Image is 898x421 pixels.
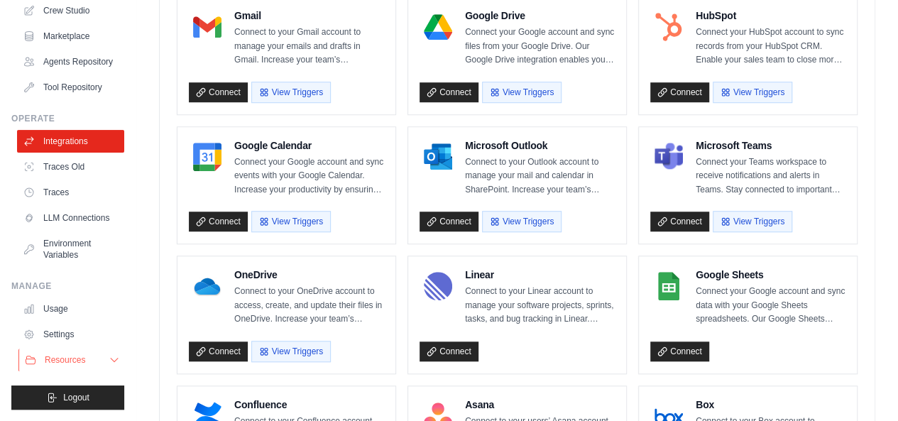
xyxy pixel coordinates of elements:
button: View Triggers [482,82,562,103]
p: Connect your Google account and sync data with your Google Sheets spreadsheets. Our Google Sheets... [696,285,845,327]
a: Agents Repository [17,50,124,73]
img: HubSpot Logo [655,13,683,41]
p: Connect your Google account and sync events with your Google Calendar. Increase your productivity... [234,155,384,197]
h4: Linear [465,268,615,282]
a: Usage [17,297,124,320]
div: Operate [11,113,124,124]
button: View Triggers [713,82,792,103]
img: Google Calendar Logo [193,143,221,171]
a: Connect [189,82,248,102]
p: Connect your Teams workspace to receive notifications and alerts in Teams. Stay connected to impo... [696,155,845,197]
a: Environment Variables [17,232,124,266]
img: Google Drive Logo [424,13,452,41]
button: View Triggers [251,211,331,232]
p: Connect your Google account and sync files from your Google Drive. Our Google Drive integration e... [465,26,615,67]
h4: Microsoft Outlook [465,138,615,153]
h4: Google Calendar [234,138,384,153]
button: Resources [18,349,126,371]
span: Logout [63,392,89,403]
h4: Google Drive [465,9,615,23]
img: Microsoft Outlook Logo [424,143,452,171]
h4: Confluence [234,398,384,412]
img: Google Sheets Logo [655,272,683,300]
a: Connect [420,341,478,361]
a: Connect [420,82,478,102]
button: Logout [11,386,124,410]
button: View Triggers [251,82,331,103]
p: Connect your HubSpot account to sync records from your HubSpot CRM. Enable your sales team to clo... [696,26,845,67]
p: Connect to your Outlook account to manage your mail and calendar in SharePoint. Increase your tea... [465,155,615,197]
img: Microsoft Teams Logo [655,143,683,171]
a: Connect [650,212,709,231]
a: LLM Connections [17,207,124,229]
img: Linear Logo [424,272,452,300]
p: Connect to your Linear account to manage your software projects, sprints, tasks, and bug tracking... [465,285,615,327]
a: Connect [189,212,248,231]
a: Tool Repository [17,76,124,99]
a: Connect [650,82,709,102]
h4: Microsoft Teams [696,138,845,153]
h4: Gmail [234,9,384,23]
span: Resources [45,354,85,366]
div: Manage [11,280,124,292]
h4: Asana [465,398,615,412]
h4: Box [696,398,845,412]
a: Marketplace [17,25,124,48]
p: Connect to your OneDrive account to access, create, and update their files in OneDrive. Increase ... [234,285,384,327]
a: Traces [17,181,124,204]
h4: OneDrive [234,268,384,282]
a: Settings [17,323,124,346]
button: View Triggers [713,211,792,232]
p: Connect to your Gmail account to manage your emails and drafts in Gmail. Increase your team’s pro... [234,26,384,67]
a: Connect [650,341,709,361]
a: Traces Old [17,155,124,178]
a: Integrations [17,130,124,153]
a: Connect [189,341,248,361]
img: OneDrive Logo [193,272,221,300]
a: Connect [420,212,478,231]
h4: HubSpot [696,9,845,23]
button: View Triggers [482,211,562,232]
img: Gmail Logo [193,13,221,41]
h4: Google Sheets [696,268,845,282]
button: View Triggers [251,341,331,362]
